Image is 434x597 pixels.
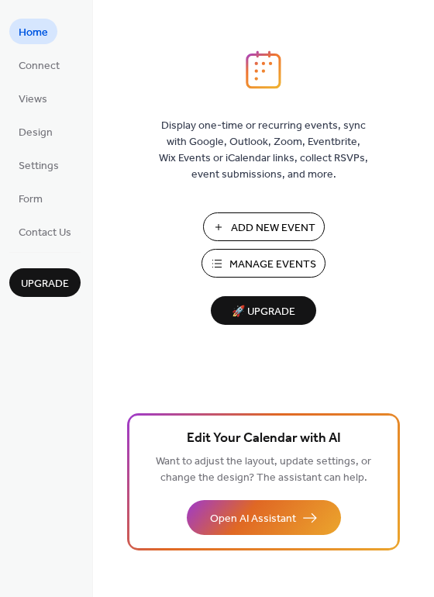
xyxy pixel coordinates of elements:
[9,219,81,244] a: Contact Us
[9,119,62,144] a: Design
[201,249,325,278] button: Manage Events
[9,52,69,78] a: Connect
[19,192,43,208] span: Form
[187,500,341,535] button: Open AI Assistant
[19,91,47,108] span: Views
[19,58,60,74] span: Connect
[19,125,53,141] span: Design
[210,511,296,527] span: Open AI Assistant
[220,302,307,323] span: 🚀 Upgrade
[19,158,59,174] span: Settings
[229,257,316,273] span: Manage Events
[9,19,57,44] a: Home
[19,25,48,41] span: Home
[159,118,368,183] span: Display one-time or recurring events, sync with Google, Outlook, Zoom, Eventbrite, Wix Events or ...
[9,268,81,297] button: Upgrade
[19,225,71,241] span: Contact Us
[187,428,341,450] span: Edit Your Calendar with AI
[211,296,316,325] button: 🚀 Upgrade
[9,152,68,178] a: Settings
[21,276,69,292] span: Upgrade
[9,85,57,111] a: Views
[231,220,315,236] span: Add New Event
[156,451,371,488] span: Want to adjust the layout, update settings, or change the design? The assistant can help.
[246,50,281,89] img: logo_icon.svg
[203,212,325,241] button: Add New Event
[9,185,52,211] a: Form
